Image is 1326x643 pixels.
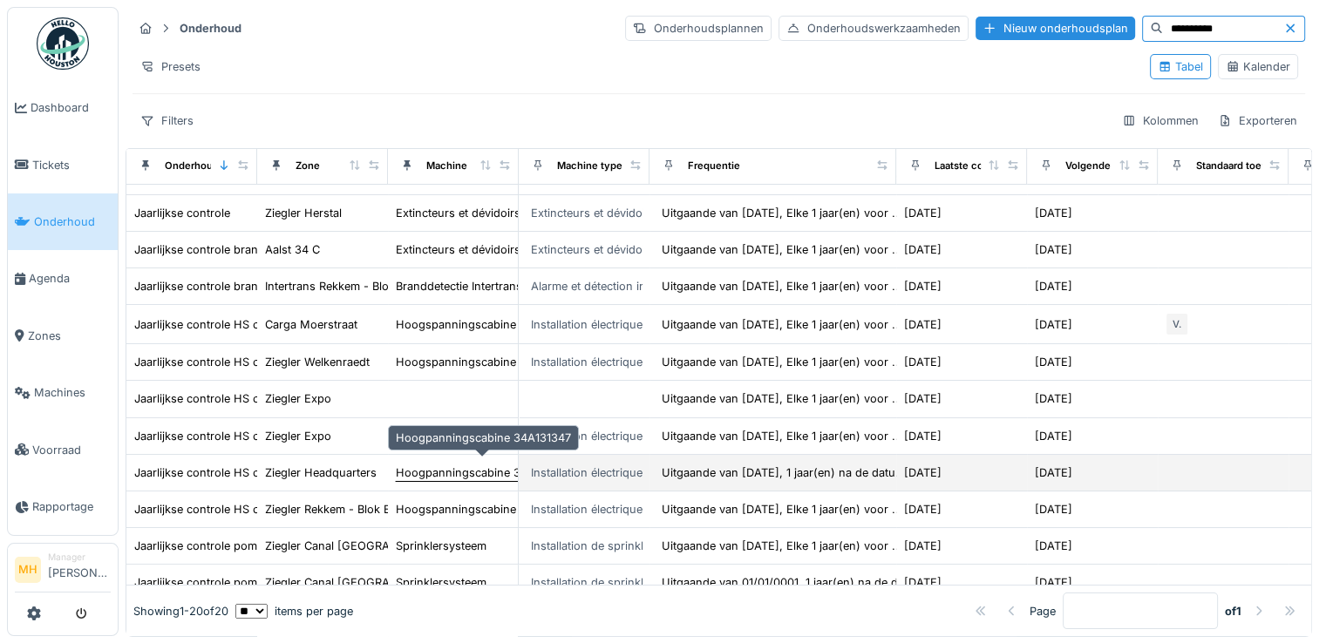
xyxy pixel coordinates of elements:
[904,538,942,554] div: [DATE]
[8,364,118,421] a: Machines
[48,551,111,564] div: Manager
[15,551,111,592] a: MH Manager[PERSON_NAME]
[8,308,118,364] a: Zones
[904,316,942,333] div: [DATE]
[396,501,516,518] div: Hoogspanningscabine
[133,108,201,133] div: Filters
[662,464,906,481] div: Uitgaande van [DATE], 1 jaar(en) na de datu...
[34,384,111,401] span: Machines
[133,603,228,619] div: Showing 1 - 20 of 20
[15,557,41,583] li: MH
[32,442,111,458] span: Voorraad
[34,213,111,230] span: Onderhoud
[134,205,230,221] div: Jaarlijkse controle
[265,428,331,444] div: Ziegler Expo
[265,574,453,591] div: Ziegler Canal [GEOGRAPHIC_DATA]
[8,421,118,477] a: Voorraad
[134,574,527,591] div: Jaarlijkse controle pomplokaal door [PERSON_NAME] & [PERSON_NAME]
[31,99,111,116] span: Dashboard
[8,250,118,307] a: Agenda
[662,241,902,258] div: Uitgaande van [DATE], Elke 1 jaar(en) voor ...
[134,354,357,370] div: Jaarlijkse controle HS cabine Welkenraedt
[662,574,925,591] div: Uitgaande van 01/01/0001, 1 jaar(en) na de datu...
[32,498,111,515] span: Rapportage
[531,574,765,591] div: Installation de sprinklage - Sprinklersysteem
[265,464,377,481] div: Ziegler Headquarters
[265,390,331,407] div: Ziegler Expo
[1035,278,1072,294] div: [DATE]
[1035,464,1072,481] div: [DATE]
[165,159,244,173] div: Onderhoudsplan
[1158,58,1203,75] div: Tabel
[935,159,1011,173] div: Laatste controle
[531,354,727,370] div: Installation électrique - haute tension
[662,501,902,518] div: Uitgaande van [DATE], Elke 1 jaar(en) voor ...
[296,159,320,173] div: Zone
[265,278,413,294] div: Intertrans Rekkem - Blok B 1
[904,278,942,294] div: [DATE]
[1030,603,1056,619] div: Page
[531,428,727,444] div: Installation électrique - haute tension
[134,464,348,481] div: Jaarlijkse controle HS cabine Ziegler HQ
[28,328,111,344] span: Zones
[396,538,486,554] div: Sprinklersysteem
[662,205,902,221] div: Uitgaande van [DATE], Elke 1 jaar(en) voor ...
[1035,205,1072,221] div: [DATE]
[531,205,806,221] div: Extincteurs et dévidoirs - Brandblussers en haspels
[134,538,357,554] div: Jaarlijkse controle pomplokaal door NTSA
[531,316,727,333] div: Installation électrique - haute tension
[396,241,670,258] div: Extincteurs et dévidoirs - Brandblussers en haspels
[531,464,727,481] div: Installation électrique - haute tension
[1225,603,1241,619] strong: of 1
[396,278,585,294] div: Branddetectie Intertrans Rekkem B 1
[904,428,942,444] div: [DATE]
[134,316,442,333] div: Jaarlijkse controle HS cabine Carga [GEOGRAPHIC_DATA]
[904,205,942,221] div: [DATE]
[29,270,111,287] span: Agenda
[173,20,248,37] strong: Onderhoud
[531,278,846,294] div: Alarme et détection incendie - Brandalarm en branddetectie
[426,159,467,173] div: Machine
[134,241,369,258] div: Jaarlijkse controle brandblussers Aalst 34 C
[396,574,486,591] div: Sprinklersysteem
[8,193,118,250] a: Onderhoud
[134,390,357,407] div: Jaarlijkse controle HS cabine Ziegler Expo
[265,241,320,258] div: Aalst 34 C
[388,425,579,450] div: Hoogpanningscabine 34A131347
[265,501,398,518] div: Ziegler Rekkem - Blok B 1
[904,464,942,481] div: [DATE]
[8,478,118,535] a: Rapportage
[37,17,89,70] img: Badge_color-CXgf-gQk.svg
[1065,159,1153,173] div: Volgende controle
[1035,390,1072,407] div: [DATE]
[904,241,942,258] div: [DATE]
[662,278,902,294] div: Uitgaande van [DATE], Elke 1 jaar(en) voor ...
[779,16,969,41] div: Onderhoudswerkzaamheden
[32,157,111,173] span: Tickets
[396,205,520,221] div: Extincteurs et dévidoirs
[8,79,118,136] a: Dashboard
[688,159,740,173] div: Frequentie
[662,538,902,554] div: Uitgaande van [DATE], Elke 1 jaar(en) voor ...
[1035,241,1072,258] div: [DATE]
[1196,159,1295,173] div: Standaard toewijzing
[976,17,1135,40] div: Nieuw onderhoudsplan
[662,428,902,444] div: Uitgaande van [DATE], Elke 1 jaar(en) voor ...
[48,551,111,588] li: [PERSON_NAME]
[1035,428,1072,444] div: [DATE]
[396,464,571,481] div: Hoogpanningscabine 34A131347
[265,354,370,370] div: Ziegler Welkenraedt
[235,603,353,619] div: items per page
[396,354,516,370] div: Hoogspanningscabine
[134,428,357,444] div: Jaarlijkse controle HS cabine Ziegler Expo
[904,390,942,407] div: [DATE]
[1035,501,1072,518] div: [DATE]
[904,574,942,591] div: [DATE]
[662,390,902,407] div: Uitgaande van [DATE], Elke 1 jaar(en) voor ...
[625,16,772,41] div: Onderhoudsplannen
[265,205,342,221] div: Ziegler Herstal
[134,501,386,518] div: Jaarlijkse controle HS cabine Ziegler Rekkem B1
[1114,108,1207,133] div: Kolommen
[134,278,500,294] div: Jaarlijkse controle branddetectie door [PERSON_NAME] & IT Rekkem
[1210,108,1305,133] div: Exporteren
